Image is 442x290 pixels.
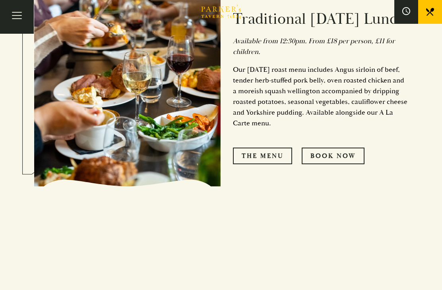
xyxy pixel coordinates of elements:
h3: Traditional [DATE] Lunch [233,10,408,28]
em: , £11 for children. [233,36,395,56]
a: The Menu [233,148,292,164]
p: Our [DATE] roast menu includes Angus sirloin of beef, tender herb-stuffed pork belly, oven roaste... [233,64,408,129]
a: Book Now [302,148,364,164]
em: Available from 12:30pm. From £18 per person [233,36,371,46]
